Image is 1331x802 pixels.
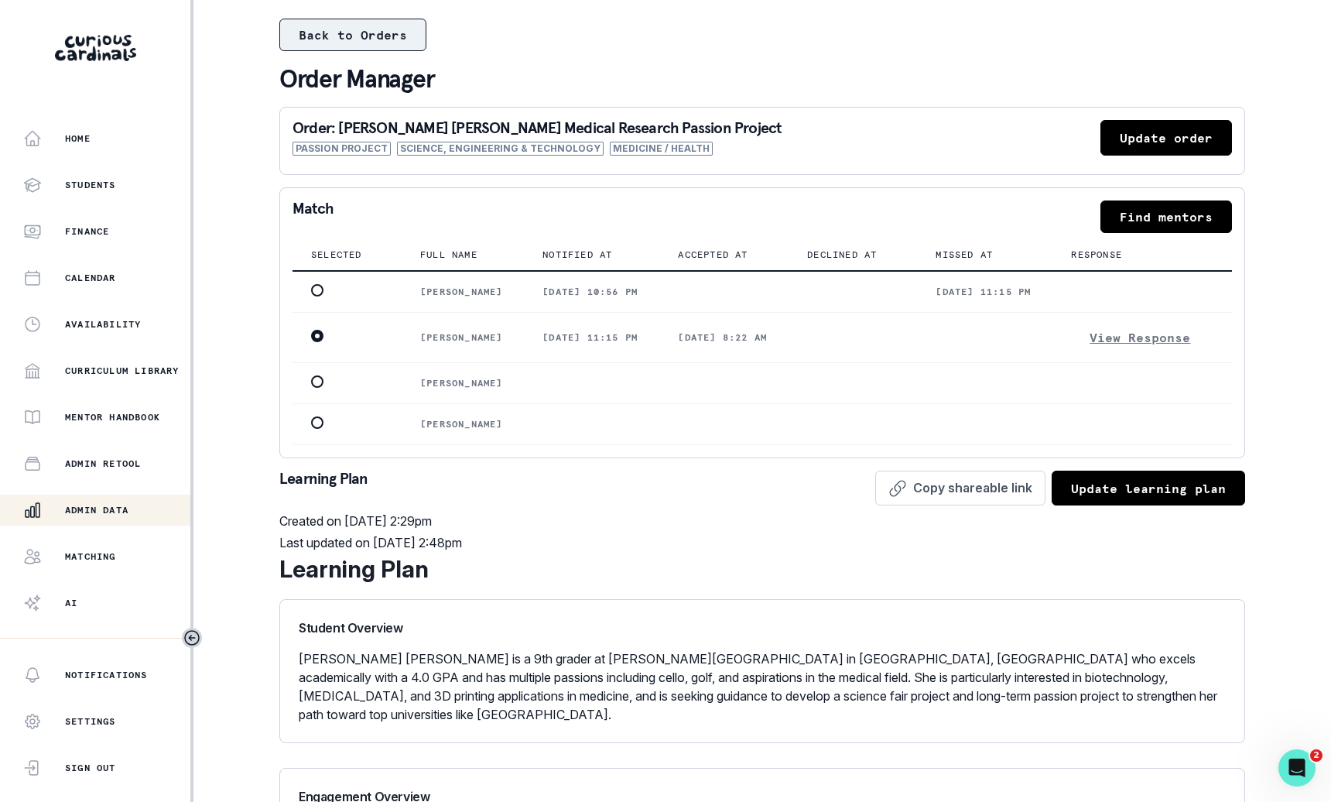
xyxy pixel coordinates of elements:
[420,418,505,430] p: [PERSON_NAME]
[1278,749,1316,787] iframe: Intercom live chat
[65,504,128,516] p: Admin Data
[65,458,141,470] p: Admin Retool
[1071,248,1122,261] p: Response
[279,63,1245,94] p: Order Manager
[420,377,505,389] p: [PERSON_NAME]
[678,331,770,344] p: [DATE] 8:22 am
[397,142,604,156] span: Science, Engineering & Technology
[279,552,1245,587] div: Learning Plan
[293,142,391,156] span: Passion Project
[1052,471,1245,506] button: Update learning plan
[65,550,116,563] p: Matching
[65,762,116,774] p: Sign Out
[542,248,612,261] p: Notified at
[1100,200,1232,233] button: Find mentors
[542,331,641,344] p: [DATE] 11:15 pm
[293,120,781,135] p: Order: [PERSON_NAME] [PERSON_NAME] Medical Research Passion Project
[420,248,477,261] p: Full name
[65,411,160,423] p: Mentor Handbook
[65,318,141,331] p: Availability
[610,142,713,156] span: Medicine / Health
[293,200,334,233] p: Match
[678,248,748,261] p: Accepted at
[65,715,116,728] p: Settings
[420,331,505,344] p: [PERSON_NAME]
[65,669,148,681] p: Notifications
[279,512,1245,530] p: Created on [DATE] 2:29pm
[65,179,116,191] p: Students
[65,132,91,145] p: Home
[279,19,426,51] button: Back to Orders
[299,619,1226,637] p: Student Overview
[279,471,368,506] p: Learning Plan
[936,248,993,261] p: Missed at
[65,272,116,284] p: Calendar
[55,35,136,61] img: Curious Cardinals Logo
[65,597,77,609] p: AI
[65,365,180,377] p: Curriculum Library
[65,225,109,238] p: Finance
[875,471,1045,506] button: Copy shareable link
[936,286,1034,298] p: [DATE] 11:15 pm
[279,533,1245,552] p: Last updated on [DATE] 2:48pm
[420,286,505,298] p: [PERSON_NAME]
[1310,749,1322,762] span: 2
[1071,325,1209,350] button: View Response
[542,286,641,298] p: [DATE] 10:56 pm
[807,248,877,261] p: Declined at
[299,649,1226,724] p: [PERSON_NAME] [PERSON_NAME] is a 9th grader at [PERSON_NAME][GEOGRAPHIC_DATA] in [GEOGRAPHIC_DATA...
[311,248,362,261] p: Selected
[182,628,202,648] button: Toggle sidebar
[1100,120,1232,156] button: Update order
